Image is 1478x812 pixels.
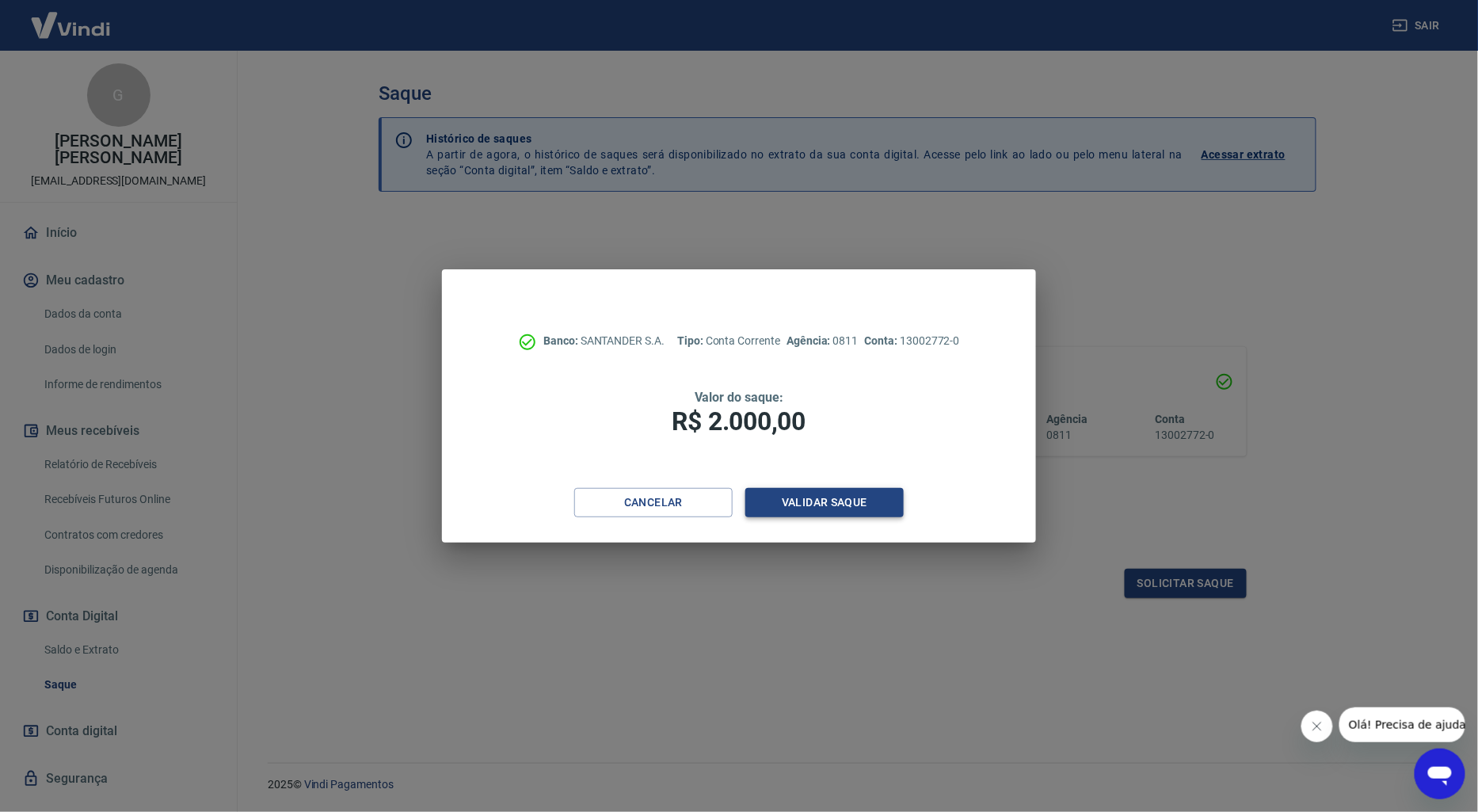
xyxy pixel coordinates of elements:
[677,334,706,347] span: Tipo:
[787,334,833,347] span: Agência:
[1301,711,1333,742] iframe: Fechar mensagem
[787,333,858,349] p: 0811
[677,333,780,349] p: Conta Corrente
[543,334,581,347] span: Banco:
[1339,707,1465,742] iframe: Mensagem da empresa
[1415,749,1465,799] iframe: Botão para abrir a janela de mensagens
[10,11,133,24] span: Olá! Precisa de ajuda?
[672,406,806,436] span: R$ 2.000,00
[543,333,665,349] p: SANTANDER S.A.
[695,390,783,405] span: Valor do saque:
[865,333,960,349] p: 13002772-0
[574,488,733,517] button: Cancelar
[865,334,901,347] span: Conta:
[745,488,904,517] button: Validar saque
